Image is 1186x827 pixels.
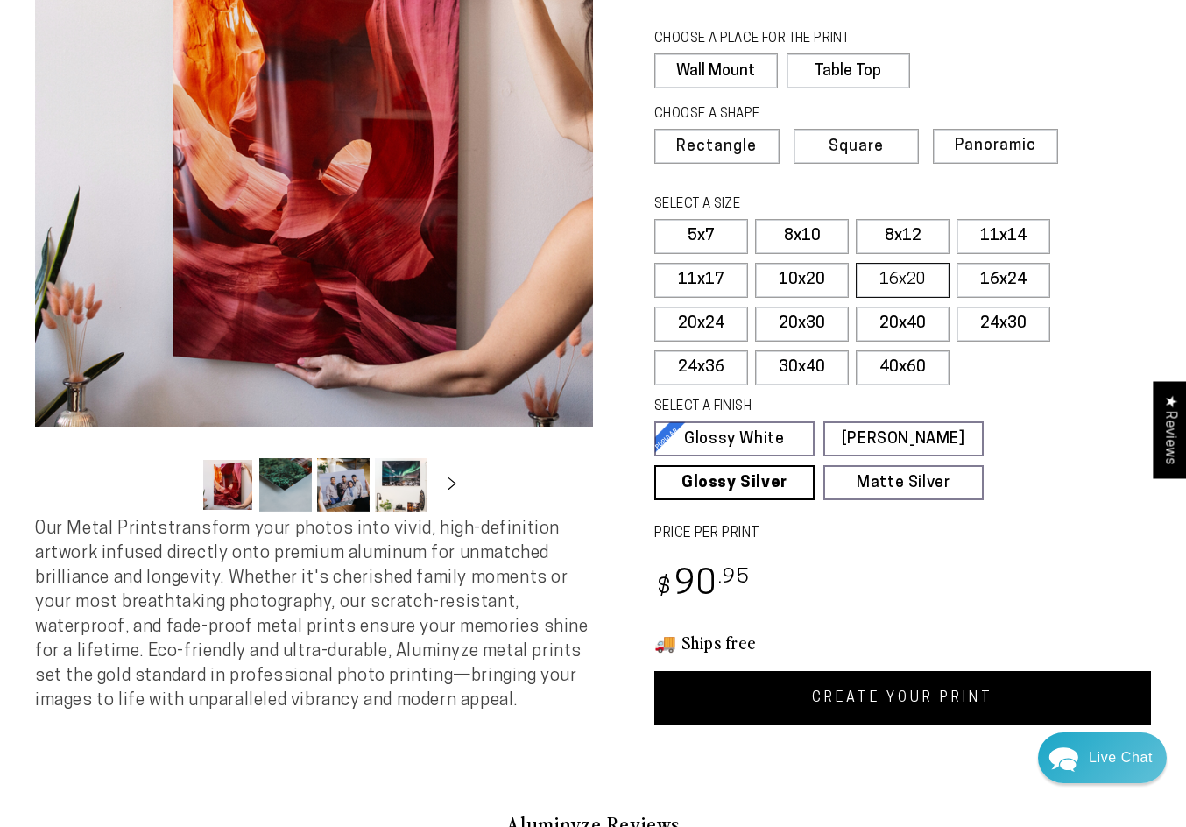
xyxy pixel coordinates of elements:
div: Click to open Judge.me floating reviews tab [1153,381,1186,478]
span: Rectangle [676,139,757,155]
label: 20x30 [755,307,849,342]
button: Load image 2 in gallery view [259,458,312,512]
label: 8x12 [856,219,950,254]
div: Chat widget toggle [1038,732,1167,783]
label: 10x20 [755,263,849,298]
label: 16x20 [856,263,950,298]
span: $ [657,576,672,600]
button: Slide left [158,465,196,504]
div: Contact Us Directly [1089,732,1153,783]
label: 11x14 [957,219,1050,254]
bdi: 90 [654,569,750,603]
a: Glossy White [654,421,815,456]
label: 5x7 [654,219,748,254]
span: Panoramic [955,138,1036,154]
legend: SELECT A SIZE [654,195,945,215]
label: PRICE PER PRINT [654,524,1151,544]
legend: CHOOSE A PLACE FOR THE PRINT [654,30,893,49]
label: 24x36 [654,350,748,385]
a: [PERSON_NAME] [823,421,984,456]
legend: CHOOSE A SHAPE [654,105,896,124]
button: Load image 4 in gallery view [375,458,427,512]
h3: 🚚 Ships free [654,631,1151,654]
label: 30x40 [755,350,849,385]
label: 24x30 [957,307,1050,342]
label: Table Top [787,53,910,88]
label: 40x60 [856,350,950,385]
sup: .95 [718,568,750,588]
label: 20x40 [856,307,950,342]
label: 8x10 [755,219,849,254]
button: Load image 1 in gallery view [201,458,254,512]
label: Wall Mount [654,53,778,88]
a: Glossy Silver [654,465,815,500]
button: Load image 3 in gallery view [317,458,370,512]
legend: SELECT A FINISH [654,398,945,417]
button: Slide right [433,465,471,504]
label: 16x24 [957,263,1050,298]
a: CREATE YOUR PRINT [654,671,1151,725]
span: Our Metal Prints transform your photos into vivid, high-definition artwork infused directly onto ... [35,520,589,710]
label: 20x24 [654,307,748,342]
a: Matte Silver [823,465,984,500]
span: Square [829,139,884,155]
label: 11x17 [654,263,748,298]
